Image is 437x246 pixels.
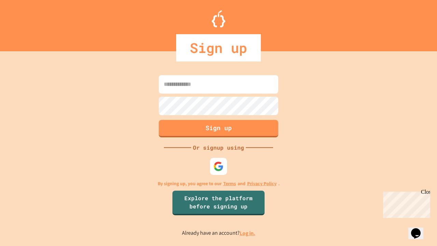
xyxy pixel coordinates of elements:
[3,3,47,43] div: Chat with us now!Close
[182,229,255,237] p: Already have an account?
[191,143,246,152] div: Or signup using
[159,120,278,137] button: Sign up
[158,180,280,187] p: By signing up, you agree to our and .
[176,34,261,61] div: Sign up
[213,161,224,172] img: google-icon.svg
[408,219,430,239] iframe: chat widget
[240,230,255,237] a: Log in.
[172,191,265,215] a: Explore the platform before signing up
[223,180,236,187] a: Terms
[380,189,430,218] iframe: chat widget
[212,10,225,27] img: Logo.svg
[247,180,277,187] a: Privacy Policy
